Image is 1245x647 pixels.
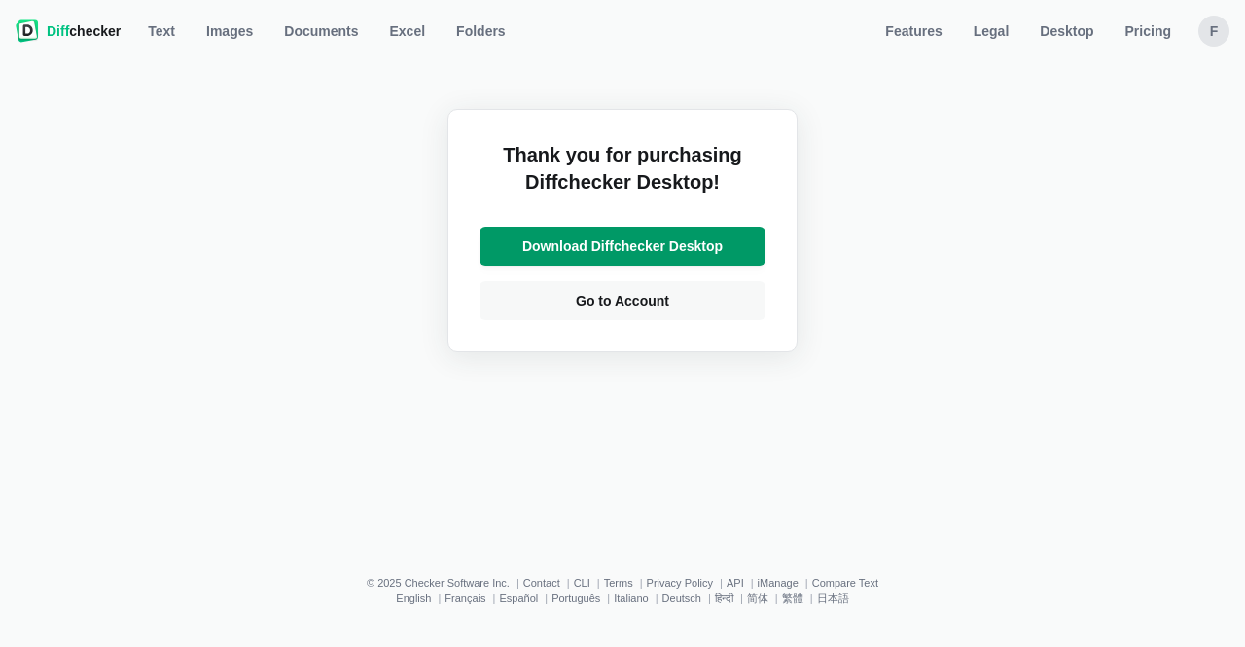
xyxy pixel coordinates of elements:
a: 繁體 [782,593,803,604]
a: Documents [272,16,370,47]
span: Desktop [1036,21,1097,41]
img: Diffchecker logo [16,19,39,43]
span: Diff [47,23,69,39]
a: Images [195,16,265,47]
a: Features [873,16,953,47]
a: Diffchecker [16,16,121,47]
a: Go to Account [480,281,765,320]
span: Download Diffchecker Desktop [518,236,727,256]
span: Images [202,21,257,41]
a: Deutsch [662,593,701,604]
h2: Thank you for purchasing Diffchecker Desktop! [480,141,765,211]
li: © 2025 Checker Software Inc. [367,577,523,589]
span: checker [47,21,121,41]
a: Legal [962,16,1021,47]
a: Desktop [1028,16,1105,47]
a: CLI [574,577,590,589]
a: API [727,577,744,589]
a: Contact [523,577,560,589]
a: Français [445,593,485,604]
span: Folders [452,21,510,41]
a: Download Diffchecker Desktop [480,227,765,266]
button: F [1198,16,1229,47]
a: Compare Text [812,577,878,589]
span: Pricing [1121,21,1175,41]
span: Documents [280,21,362,41]
span: Legal [970,21,1014,41]
a: Pricing [1114,16,1183,47]
a: हिन्दी [715,593,733,604]
button: Folders [445,16,517,47]
a: Privacy Policy [647,577,713,589]
a: 简体 [747,593,768,604]
a: iManage [758,577,799,589]
a: Terms [604,577,633,589]
span: Text [144,21,179,41]
span: Go to Account [572,291,673,310]
a: English [396,593,431,604]
a: Español [499,593,538,604]
a: Excel [378,16,438,47]
span: Excel [386,21,430,41]
span: Features [881,21,945,41]
a: Italiano [614,593,648,604]
a: 日本語 [817,593,849,604]
a: Text [136,16,187,47]
a: Português [551,593,600,604]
